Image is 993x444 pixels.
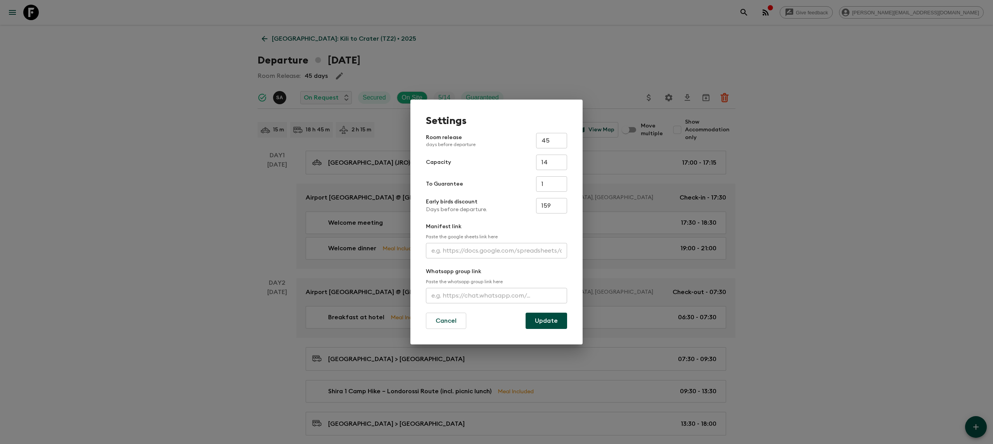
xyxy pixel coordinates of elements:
[536,198,567,213] input: e.g. 180
[536,176,567,192] input: e.g. 4
[426,223,567,231] p: Manifest link
[526,313,567,329] button: Update
[426,158,451,166] p: Capacity
[426,180,463,188] p: To Guarantee
[426,243,567,258] input: e.g. https://docs.google.com/spreadsheets/d/1P7Zz9v8J0vXy1Q/edit#gid=0
[426,134,476,148] p: Room release
[536,133,567,148] input: e.g. 30
[426,141,476,148] p: days before departure
[426,279,567,285] p: Paste the whatsapp group link here
[426,288,567,303] input: e.g. https://chat.whatsapp.com/...
[426,268,567,275] p: Whatsapp group link
[426,115,567,127] h1: Settings
[426,313,466,329] button: Cancel
[426,234,567,240] p: Paste the google sheets link here
[426,206,487,213] p: Days before departure.
[536,155,567,170] input: e.g. 14
[426,198,487,206] p: Early birds discount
